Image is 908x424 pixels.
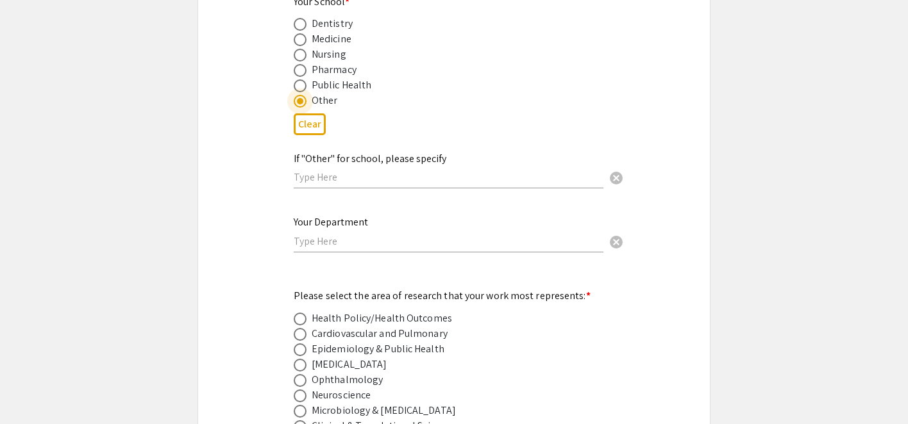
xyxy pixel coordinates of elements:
[609,234,624,250] span: cancel
[294,170,603,184] input: Type Here
[312,16,353,31] div: Dentistry
[294,289,591,302] mat-label: Please select the area of research that your work most represents:
[609,170,624,186] span: cancel
[312,326,448,341] div: Cardiovascular and Pulmonary
[312,341,444,357] div: Epidemiology & Public Health
[312,47,346,62] div: Nursing
[312,93,338,108] div: Other
[603,165,629,190] button: Clear
[10,366,55,414] iframe: Chat
[312,372,383,387] div: Ophthalmology
[294,234,603,248] input: Type Here
[312,387,371,403] div: Neuroscience
[312,403,456,418] div: Microbiology & [MEDICAL_DATA]
[312,311,452,326] div: Health Policy/Health Outcomes
[294,215,368,229] mat-label: Your Department
[312,357,387,372] div: [MEDICAL_DATA]
[312,31,351,47] div: Medicine
[312,77,371,93] div: Public Health
[312,62,357,77] div: Pharmacy
[603,229,629,254] button: Clear
[294,152,446,165] mat-label: If "Other" for school, please specify
[294,113,326,135] button: Clear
